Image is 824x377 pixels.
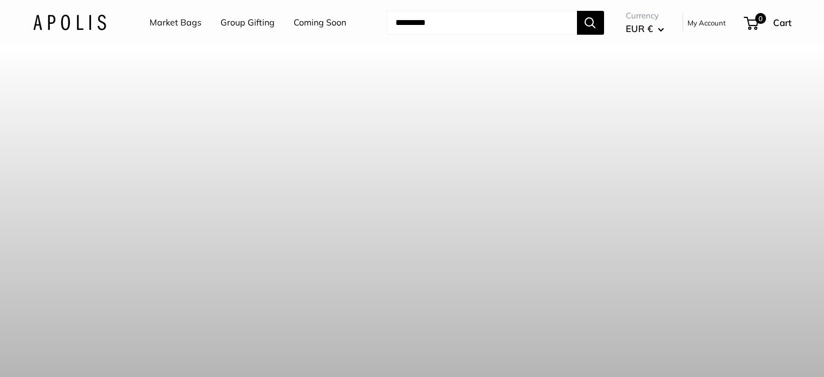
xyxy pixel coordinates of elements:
[577,11,604,35] button: Search
[773,17,791,28] span: Cart
[745,14,791,31] a: 0 Cart
[626,23,653,34] span: EUR €
[220,15,275,31] a: Group Gifting
[294,15,346,31] a: Coming Soon
[150,15,202,31] a: Market Bags
[387,11,577,35] input: Search...
[626,8,664,23] span: Currency
[626,20,664,37] button: EUR €
[687,16,726,29] a: My Account
[755,13,765,24] span: 0
[33,15,106,30] img: Apolis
